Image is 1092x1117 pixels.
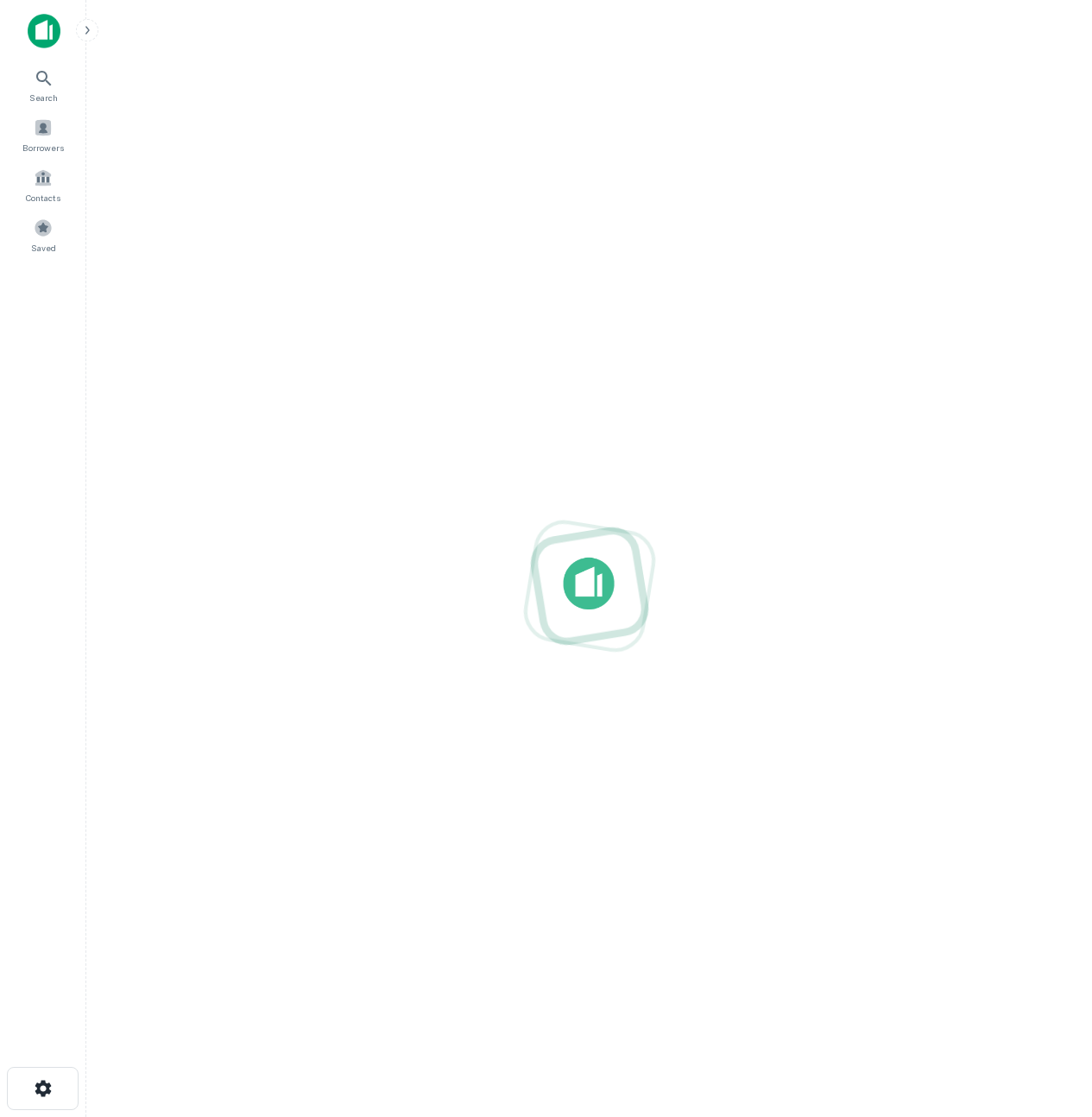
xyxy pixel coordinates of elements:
span: Contacts [26,191,60,205]
img: capitalize-icon.png [28,14,60,48]
span: Saved [31,241,56,255]
span: Search [29,91,58,104]
a: Contacts [5,161,81,208]
iframe: Chat Widget [1006,979,1092,1062]
a: Borrowers [5,111,81,158]
span: Borrowers [22,141,64,155]
a: Search [5,61,81,108]
a: Saved [5,211,81,258]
